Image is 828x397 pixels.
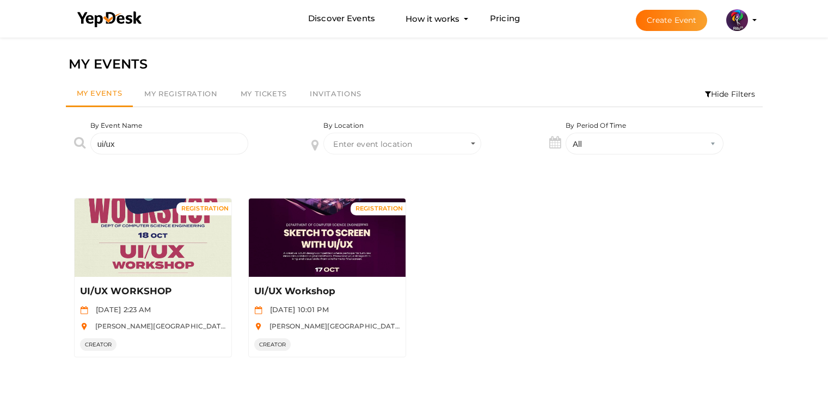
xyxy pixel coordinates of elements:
a: My Events [66,82,133,107]
div: MY EVENTS [69,54,760,75]
img: calendar.svg [80,306,88,314]
span: My Registration [144,89,217,98]
span: My Tickets [241,89,287,98]
span: Select box activate [323,133,481,154]
p: UI/UX WORKSHOP [80,285,223,298]
span: [PERSON_NAME][GEOGRAPHIC_DATA], [GEOGRAPHIC_DATA], [GEOGRAPHIC_DATA], [GEOGRAPHIC_DATA], [GEOGRAP... [264,322,715,330]
a: Discover Events [308,9,375,29]
input: Enter event name [90,133,248,154]
span: [DATE] 2:23 AM [90,305,151,314]
label: By Period Of Time [566,121,626,130]
img: 5BK8ZL5P_small.png [726,9,748,31]
p: UI/UX Workshop [254,285,397,298]
label: By Event Name [90,121,143,130]
span: Enter event location [333,139,412,149]
button: Create Event [636,10,708,31]
span: CREATOR [254,338,291,351]
span: [PERSON_NAME][GEOGRAPHIC_DATA], [GEOGRAPHIC_DATA], [GEOGRAPHIC_DATA], [GEOGRAPHIC_DATA], [GEOGRAP... [90,322,541,330]
span: [DATE] 10:01 PM [265,305,329,314]
img: location.svg [80,322,88,331]
img: calendar.svg [254,306,262,314]
a: My Tickets [229,82,298,107]
a: My Registration [133,82,229,107]
a: Pricing [490,9,520,29]
a: Invitations [298,82,373,107]
li: Hide Filters [698,82,763,107]
label: By Location [323,121,364,130]
img: location.svg [254,322,262,331]
span: CREATOR [80,338,117,351]
span: My Events [77,89,122,97]
button: How it works [402,9,463,29]
span: Invitations [310,89,361,98]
